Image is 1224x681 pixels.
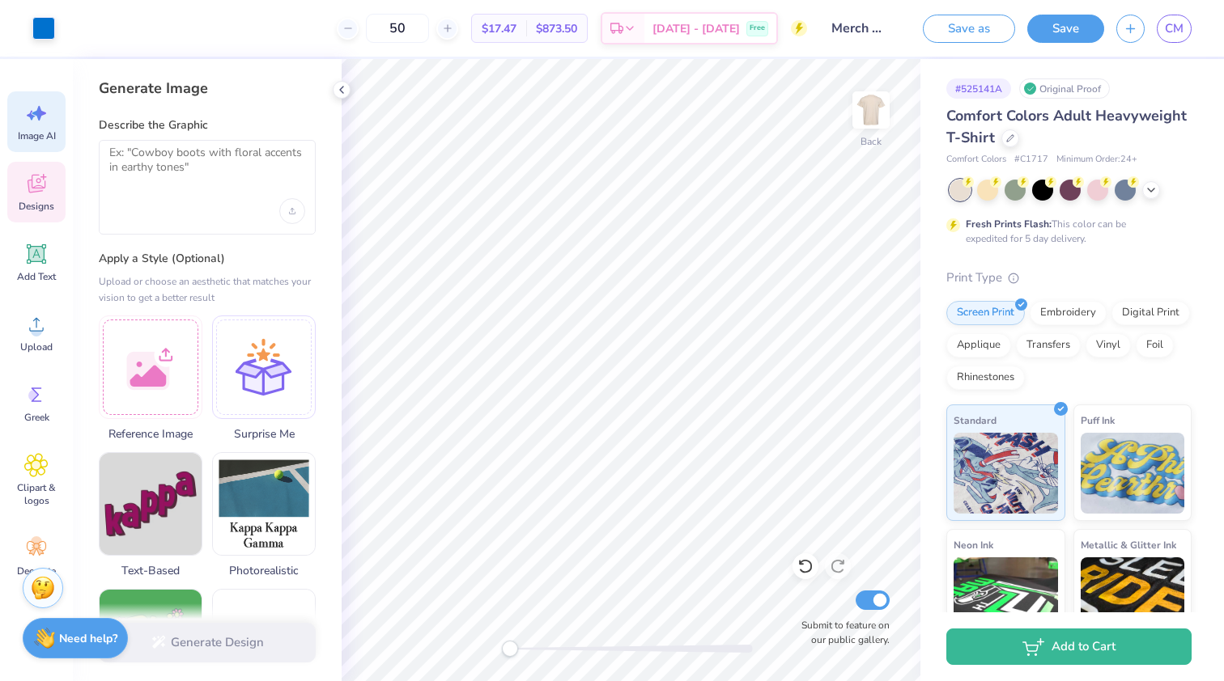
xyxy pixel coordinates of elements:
div: Screen Print [946,301,1025,325]
div: This color can be expedited for 5 day delivery. [966,217,1165,246]
span: Clipart & logos [10,481,63,507]
span: Comfort Colors [946,153,1006,167]
div: Generate Image [99,78,316,98]
div: Vinyl [1086,333,1131,357]
input: Untitled Design [819,12,899,44]
span: $873.50 [536,20,577,37]
span: Surprise Me [212,425,316,442]
span: Neon Ink [954,536,993,553]
div: Rhinestones [946,366,1025,390]
div: Upload image [279,198,305,224]
span: CM [1165,19,1184,38]
img: Puff Ink [1081,433,1185,514]
div: Transfers [1016,333,1081,357]
img: Photorealistic [213,453,315,555]
label: Submit to feature on our public gallery. [793,618,890,647]
span: Puff Ink [1081,412,1115,429]
img: Neon Ink [954,557,1058,638]
span: Minimum Order: 24 + [1056,153,1137,167]
span: $17.47 [482,20,516,37]
button: Save [1027,15,1104,43]
div: Print Type [946,269,1192,287]
div: # 525141A [946,78,1011,99]
span: # C1717 [1014,153,1048,167]
div: Foil [1136,333,1174,357]
span: Decorate [17,565,56,577]
a: CM [1157,15,1192,43]
span: Metallic & Glitter Ink [1081,536,1176,553]
span: Reference Image [99,425,202,442]
span: [DATE] - [DATE] [652,20,740,37]
strong: Fresh Prints Flash: [966,218,1052,231]
span: Image AI [18,129,56,142]
span: Standard [954,412,997,429]
span: Photorealistic [212,562,316,579]
span: Free [750,23,765,34]
span: Text-Based [99,562,202,579]
div: Upload or choose an aesthetic that matches your vision to get a better result [99,273,316,306]
div: Back [861,134,882,149]
input: – – [366,14,429,43]
button: Save as [923,15,1015,43]
div: Accessibility label [502,641,518,657]
img: Standard [954,433,1058,514]
span: Upload [20,340,53,353]
span: Add Text [17,270,56,283]
img: Text-Based [100,453,202,555]
div: Original Proof [1019,78,1110,99]
label: Apply a Style (Optional) [99,251,316,267]
strong: Need help? [59,631,117,646]
div: Embroidery [1030,301,1107,325]
div: Digital Print [1111,301,1190,325]
img: Metallic & Glitter Ink [1081,557,1185,638]
img: Back [855,94,887,126]
button: Add to Cart [946,628,1192,665]
label: Describe the Graphic [99,117,316,133]
span: Designs [19,200,54,213]
span: Greek [24,411,49,424]
div: Applique [946,333,1011,357]
span: Comfort Colors Adult Heavyweight T-Shirt [946,106,1187,147]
